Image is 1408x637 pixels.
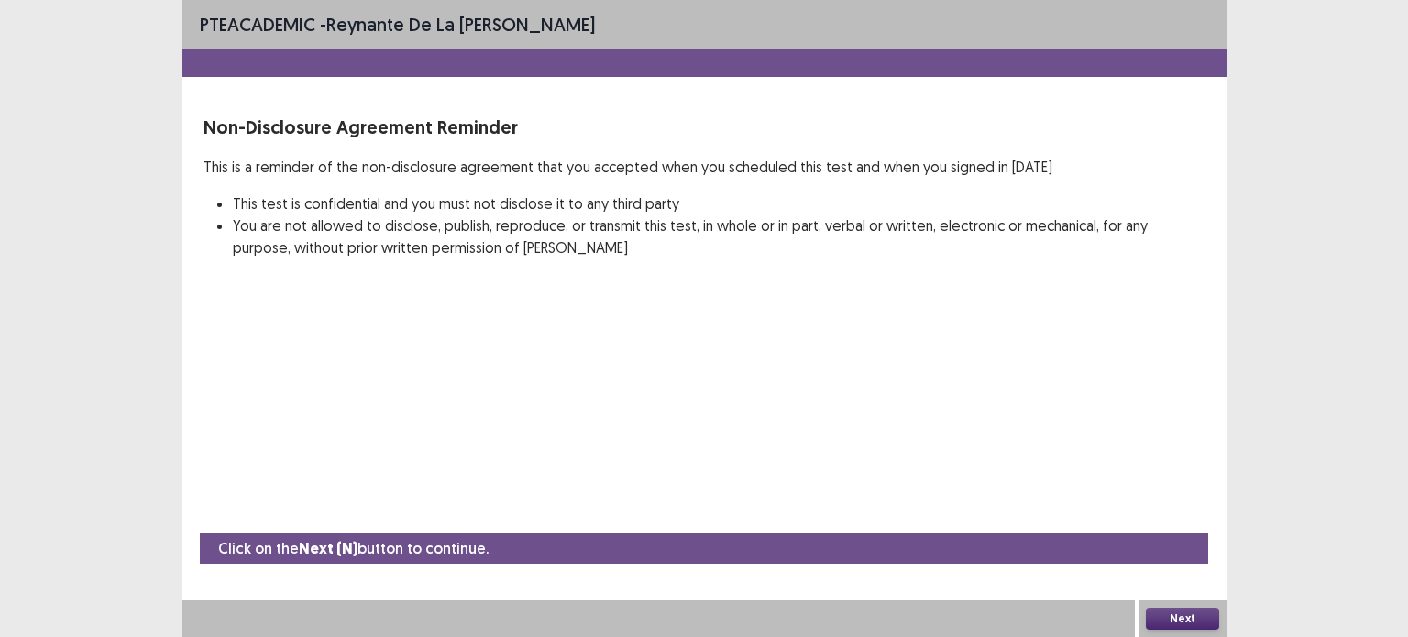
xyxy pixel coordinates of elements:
p: Click on the button to continue. [218,537,489,560]
p: This is a reminder of the non-disclosure agreement that you accepted when you scheduled this test... [203,156,1204,178]
li: This test is confidential and you must not disclose it to any third party [233,192,1204,214]
p: Non-Disclosure Agreement Reminder [203,114,1204,141]
strong: Next (N) [299,539,357,558]
span: PTE academic [200,13,315,36]
button: Next [1146,608,1219,630]
li: You are not allowed to disclose, publish, reproduce, or transmit this test, in whole or in part, ... [233,214,1204,258]
p: - Reynante De la [PERSON_NAME] [200,11,595,38]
